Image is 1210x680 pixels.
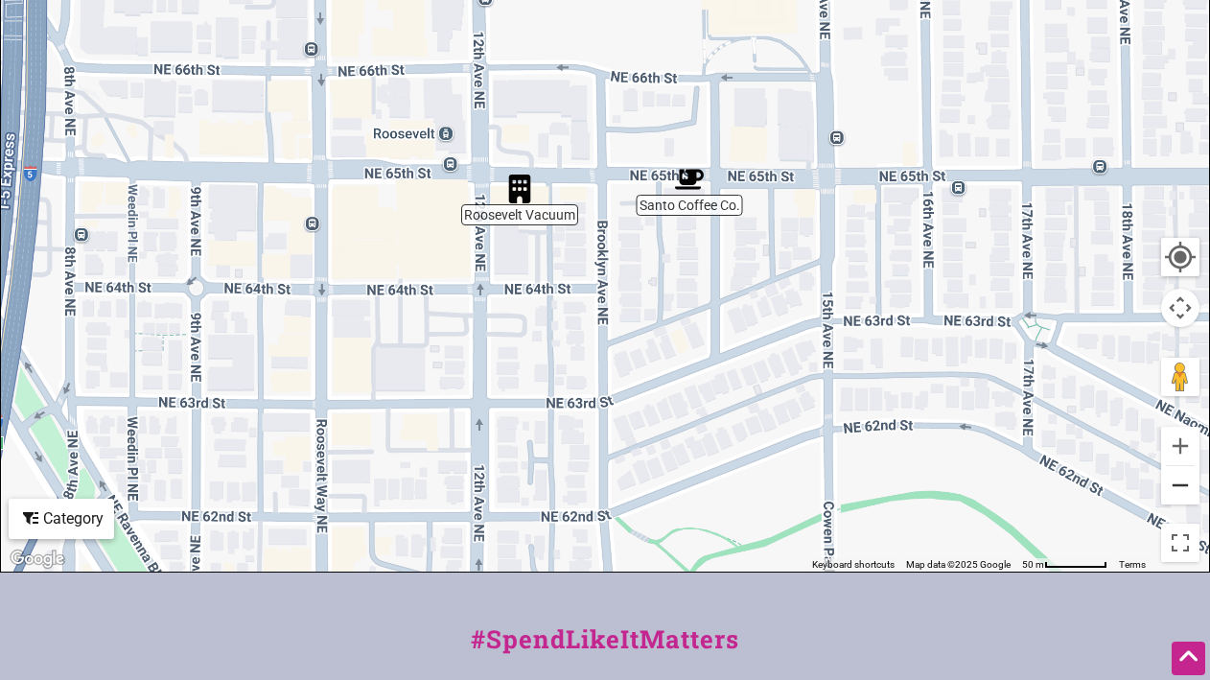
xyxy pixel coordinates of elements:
div: Scroll Back to Top [1172,642,1205,675]
div: Filter by category [9,499,114,539]
button: Zoom out [1161,466,1199,504]
span: Map data ©2025 Google [906,559,1011,570]
button: Drag Pegman onto the map to open Street View [1161,358,1199,396]
button: Zoom in [1161,427,1199,465]
div: Roosevelt Vacuum [505,175,534,203]
div: Category [11,501,112,537]
div: Santo Coffee Co. [675,165,704,194]
span: 50 m [1022,559,1044,570]
button: Your Location [1161,238,1199,276]
a: Open this area in Google Maps (opens a new window) [6,547,69,572]
a: Terms (opens in new tab) [1119,559,1146,570]
button: Keyboard shortcuts [812,558,895,572]
button: Toggle fullscreen view [1159,522,1201,564]
button: Map camera controls [1161,289,1199,327]
button: Map Scale: 50 m per 62 pixels [1016,558,1113,572]
img: Google [6,547,69,572]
